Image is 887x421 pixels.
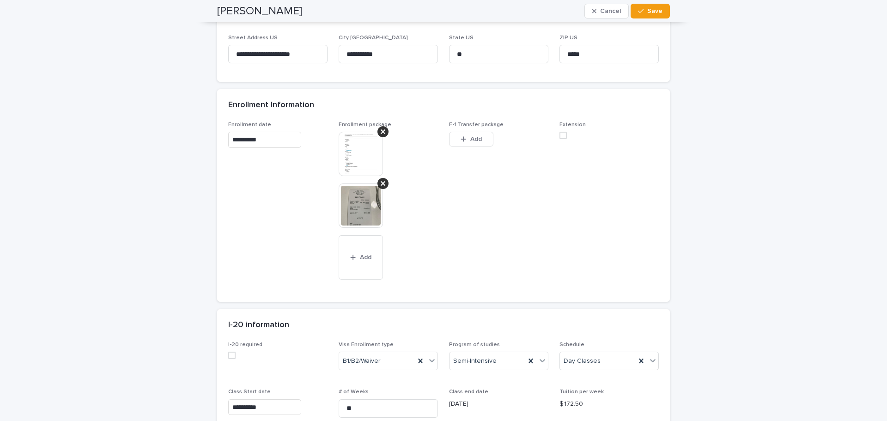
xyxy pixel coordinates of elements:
span: Schedule [559,342,584,348]
h2: I-20 information [228,320,289,330]
h2: [PERSON_NAME] [217,5,302,18]
span: City [GEOGRAPHIC_DATA] [339,35,408,41]
span: F-1 Transfer package [449,122,504,128]
button: Cancel [584,4,629,18]
span: Enrollment date [228,122,271,128]
span: I-20 required [228,342,262,348]
span: Enrollment package [339,122,391,128]
span: Day Classes [564,356,601,366]
h2: Enrollment Information [228,100,314,110]
p: $ 172.50 [559,399,659,409]
span: B1/B2/Waiver [343,356,381,366]
span: Save [647,8,662,14]
span: State US [449,35,474,41]
button: Add [449,132,493,146]
span: Semi-Intensive [453,356,497,366]
span: Class Start date [228,389,271,395]
span: ZIP US [559,35,577,41]
span: Class end date [449,389,488,395]
span: # of Weeks [339,389,369,395]
button: Save [631,4,670,18]
span: Add [360,254,371,261]
span: Visa Enrollment type [339,342,394,348]
span: Add [470,136,482,142]
p: [DATE] [449,399,548,409]
span: Cancel [600,8,621,14]
span: Extension [559,122,586,128]
span: Street Address US [228,35,278,41]
button: Add [339,235,383,280]
span: Program of studies [449,342,500,348]
span: Tuition per week [559,389,604,395]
